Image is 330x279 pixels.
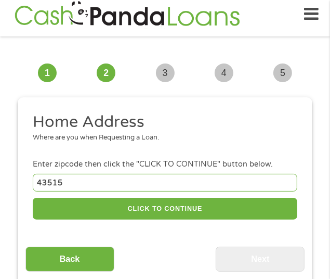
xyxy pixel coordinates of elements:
[216,247,305,272] input: Next
[33,198,297,220] button: CLICK TO CONTINUE
[33,133,297,143] div: Where are you when Requesting a Loan.
[97,64,115,82] span: 2
[156,64,175,82] span: 3
[33,112,297,133] h2: Home Address
[273,64,292,82] span: 5
[33,159,297,170] div: Enter zipcode then click the "CLICK TO CONTINUE" button below.
[38,64,57,82] span: 1
[33,174,297,191] input: Enter Zipcode (e.g 01510)
[25,247,114,272] input: Back
[215,64,233,82] span: 4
